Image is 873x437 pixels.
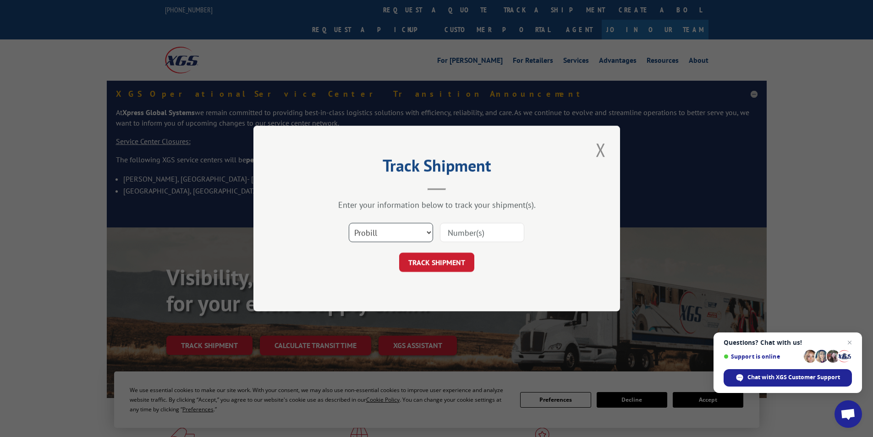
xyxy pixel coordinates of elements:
[724,339,852,346] span: Questions? Chat with us!
[724,369,852,387] span: Chat with XGS Customer Support
[835,400,862,428] a: Open chat
[399,253,474,272] button: TRACK SHIPMENT
[747,373,840,382] span: Chat with XGS Customer Support
[440,223,524,242] input: Number(s)
[299,199,574,210] div: Enter your information below to track your shipment(s).
[724,353,801,360] span: Support is online
[299,159,574,177] h2: Track Shipment
[593,137,609,162] button: Close modal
